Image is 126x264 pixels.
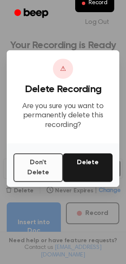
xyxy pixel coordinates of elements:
[77,12,118,32] a: Log Out
[8,5,56,22] a: Beep
[63,153,113,182] button: Delete
[13,153,63,182] button: Don't Delete
[13,84,113,95] h3: Delete Recording
[13,102,113,130] p: Are you sure you want to permanently delete this recording?
[53,59,73,79] div: ⚠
